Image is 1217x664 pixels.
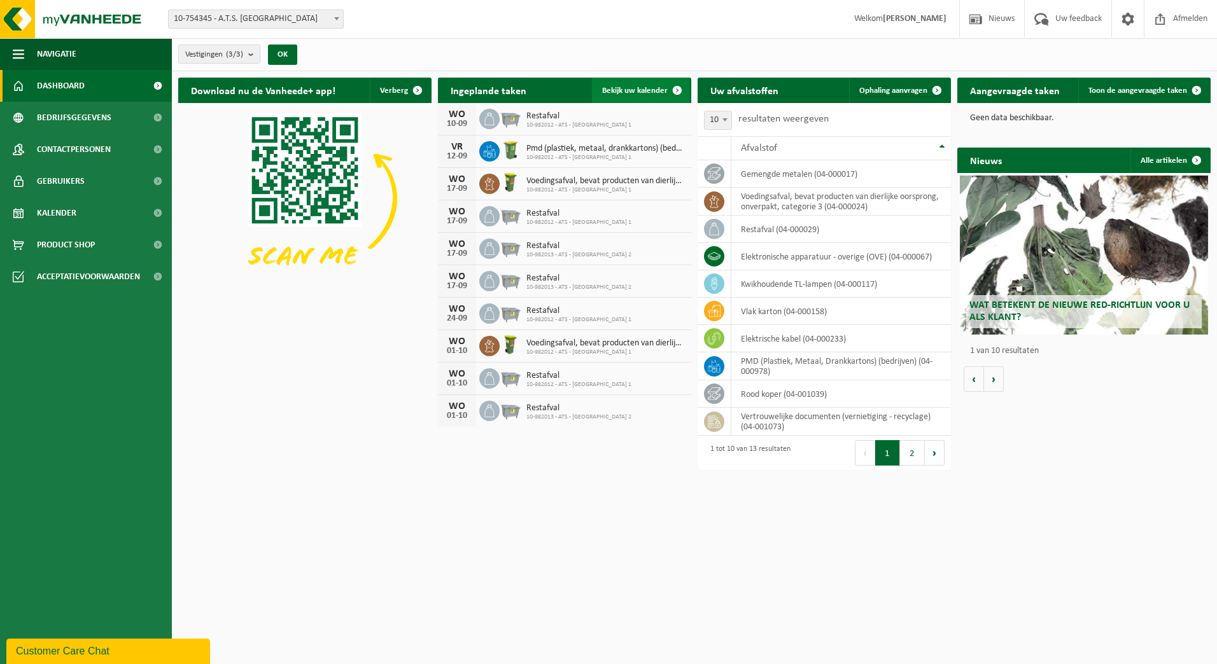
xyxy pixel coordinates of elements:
[731,160,951,188] td: gemengde metalen (04-000017)
[444,142,470,152] div: VR
[226,50,243,59] count: (3/3)
[444,369,470,379] div: WO
[169,10,343,28] span: 10-754345 - A.T.S. BRUSSEL - MERELBEKE
[444,304,470,314] div: WO
[705,111,731,129] span: 10
[925,440,945,466] button: Next
[444,184,470,193] div: 17-09
[268,45,297,65] button: OK
[704,439,791,467] div: 1 tot 10 van 13 resultaten
[185,45,243,64] span: Vestigingen
[37,70,85,102] span: Dashboard
[444,174,470,184] div: WO
[592,78,690,103] a: Bekijk uw kalender
[444,109,470,120] div: WO
[500,334,521,356] img: WB-0060-HPE-GN-50
[6,636,213,664] iframe: chat widget
[37,165,85,197] span: Gebruikers
[526,154,685,162] span: 10-982012 - ATS - [GEOGRAPHIC_DATA] 1
[526,306,631,316] span: Restafval
[37,38,76,70] span: Navigatie
[731,325,951,352] td: elektrische kabel (04-000233)
[444,347,470,356] div: 01-10
[731,352,951,380] td: PMD (Plastiek, Metaal, Drankkartons) (bedrijven) (04-000978)
[957,148,1015,172] h2: Nieuws
[698,78,791,102] h2: Uw afvalstoffen
[731,270,951,298] td: kwikhoudende TL-lampen (04-000117)
[526,209,631,219] span: Restafval
[526,176,685,186] span: Voedingsafval, bevat producten van dierlijke oorsprong, onverpakt, categorie 3
[526,219,631,226] span: 10-982012 - ATS - [GEOGRAPHIC_DATA] 1
[168,10,344,29] span: 10-754345 - A.T.S. BRUSSEL - MERELBEKE
[960,176,1208,335] a: Wat betekent de nieuwe RED-richtlijn voor u als klant?
[178,78,348,102] h2: Download nu de Vanheede+ app!
[444,249,470,258] div: 17-09
[526,284,631,291] span: 10-982013 - ATS - [GEOGRAPHIC_DATA] 2
[875,440,900,466] button: 1
[526,349,685,356] span: 10-982012 - ATS - [GEOGRAPHIC_DATA] 1
[380,86,408,95] span: Verberg
[526,273,631,284] span: Restafval
[500,399,521,420] img: WB-2500-GAL-GY-04
[500,204,521,226] img: WB-2500-GAL-GY-01
[526,413,631,421] span: 10-982013 - ATS - [GEOGRAPHIC_DATA] 2
[444,412,470,420] div: 01-10
[731,243,951,270] td: elektronische apparatuur - overige (OVE) (04-000067)
[1078,78,1209,103] a: Toon de aangevraagde taken
[526,338,685,349] span: Voedingsafval, bevat producten van dierlijke oorsprong, onverpakt, categorie 3
[500,237,521,258] img: WB-2500-GAL-GY-04
[859,86,927,95] span: Ophaling aanvragen
[964,366,984,392] button: Vorige
[731,408,951,436] td: vertrouwelijke documenten (vernietiging - recyclage) (04-001073)
[704,111,732,130] span: 10
[526,251,631,259] span: 10-982013 - ATS - [GEOGRAPHIC_DATA] 2
[500,269,521,291] img: WB-2500-GAL-GY-04
[731,298,951,325] td: vlak karton (04-000158)
[526,186,685,194] span: 10-982012 - ATS - [GEOGRAPHIC_DATA] 1
[731,216,951,243] td: restafval (04-000029)
[444,120,470,128] div: 10-09
[444,314,470,323] div: 24-09
[957,78,1073,102] h2: Aangevraagde taken
[444,336,470,347] div: WO
[970,114,1198,123] p: Geen data beschikbaar.
[738,114,829,124] label: resultaten weergeven
[526,111,631,121] span: Restafval
[500,172,521,193] img: WB-0060-HPE-GN-50
[984,366,1004,392] button: Volgende
[731,188,951,216] td: voedingsafval, bevat producten van dierlijke oorsprong, onverpakt, categorie 3 (04-000024)
[444,207,470,217] div: WO
[444,379,470,388] div: 01-10
[526,121,631,129] span: 10-982012 - ATS - [GEOGRAPHIC_DATA] 1
[526,403,631,413] span: Restafval
[444,152,470,161] div: 12-09
[970,347,1204,356] p: 1 van 10 resultaten
[444,217,470,226] div: 17-09
[444,239,470,249] div: WO
[37,197,76,229] span: Kalender
[444,401,470,412] div: WO
[849,78,950,103] a: Ophaling aanvragen
[526,371,631,381] span: Restafval
[500,301,521,323] img: WB-2500-GAL-GY-01
[1088,86,1187,95] span: Toon de aangevraagde taken
[500,139,521,161] img: WB-0240-HPE-GN-50
[526,144,685,154] span: Pmd (plastiek, metaal, drankkartons) (bedrijven)
[37,134,111,165] span: Contactpersonen
[969,300,1190,322] span: Wat betekent de nieuwe RED-richtlijn voor u als klant?
[741,143,777,153] span: Afvalstof
[37,229,95,261] span: Product Shop
[1130,148,1209,173] a: Alle artikelen
[526,241,631,251] span: Restafval
[444,282,470,291] div: 17-09
[731,380,951,408] td: rood koper (04-001039)
[438,78,539,102] h2: Ingeplande taken
[178,103,432,293] img: Download de VHEPlus App
[500,366,521,388] img: WB-2500-GAL-GY-01
[526,316,631,324] span: 10-982012 - ATS - [GEOGRAPHIC_DATA] 1
[444,272,470,282] div: WO
[178,45,260,64] button: Vestigingen(3/3)
[37,261,140,293] span: Acceptatievoorwaarden
[855,440,875,466] button: Previous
